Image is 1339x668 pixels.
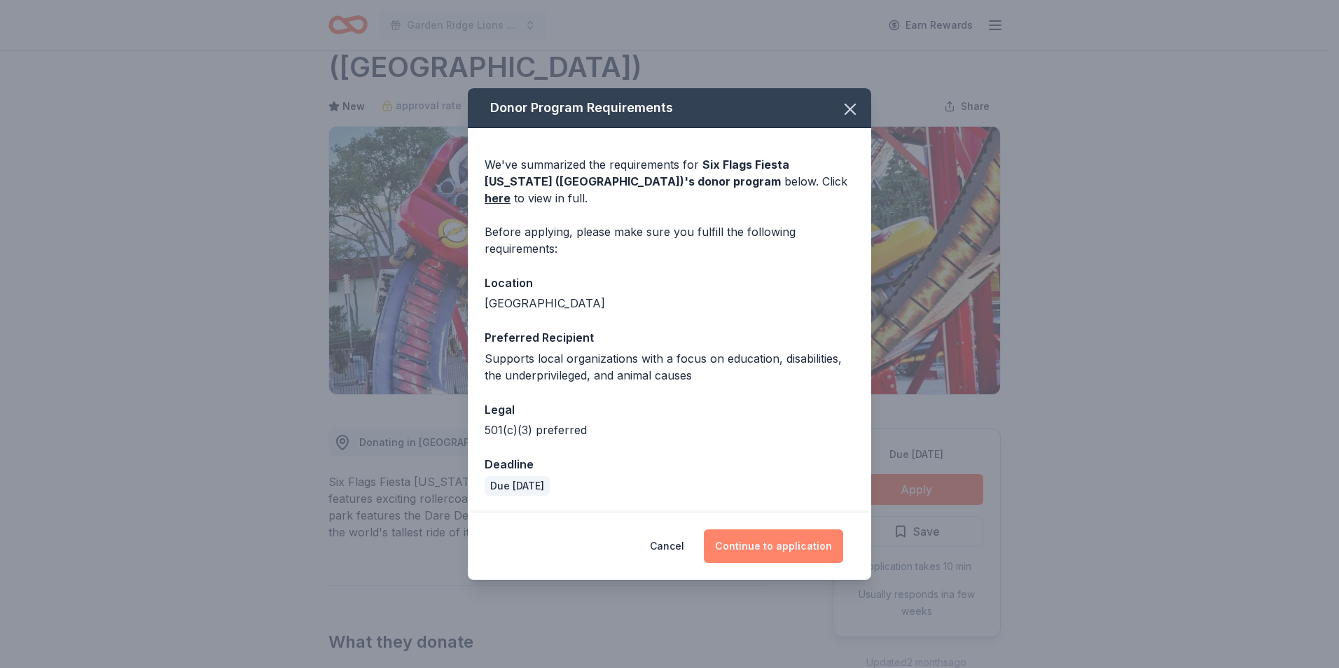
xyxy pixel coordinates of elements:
div: Preferred Recipient [485,328,854,347]
div: 501(c)(3) preferred [485,422,854,438]
button: Cancel [650,529,684,563]
div: Deadline [485,455,854,473]
div: Supports local organizations with a focus on education, disabilities, the underprivileged, and an... [485,350,854,384]
div: Donor Program Requirements [468,88,871,128]
div: [GEOGRAPHIC_DATA] [485,295,854,312]
a: here [485,190,511,207]
div: Location [485,274,854,292]
div: We've summarized the requirements for below. Click to view in full. [485,156,854,207]
div: Due [DATE] [485,476,550,496]
button: Continue to application [704,529,843,563]
div: Legal [485,401,854,419]
div: Before applying, please make sure you fulfill the following requirements: [485,223,854,257]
